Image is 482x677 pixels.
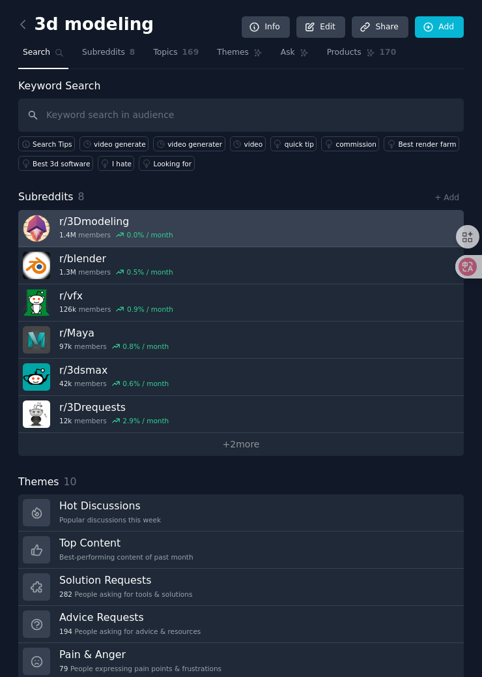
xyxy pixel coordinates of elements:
[153,47,177,59] span: Topics
[59,416,72,425] span: 12k
[59,379,72,388] span: 42k
[79,136,149,151] a: video generate
[59,536,193,550] h3: Top Content
[335,140,376,149] div: commission
[130,47,135,59] span: 8
[153,136,225,151] a: video generater
[18,14,154,35] h2: 3d modeling
[127,267,173,277] div: 0.5 % / month
[167,140,222,149] div: video generater
[276,42,313,69] a: Ask
[398,140,456,149] div: Best render farm
[230,136,266,151] a: video
[59,573,192,587] h3: Solution Requests
[59,379,169,388] div: members
[78,42,139,69] a: Subreddits8
[415,16,464,38] a: Add
[182,47,199,59] span: 169
[23,289,50,316] img: vfx
[59,627,201,636] div: People asking for advice & resources
[112,159,132,168] div: I hate
[23,252,50,279] img: blender
[384,136,459,151] a: Best render farm
[18,433,464,456] a: +2more
[122,379,169,388] div: 0.6 % / month
[59,627,72,636] span: 194
[18,396,464,433] a: r/3Drequests12kmembers2.9% / month
[59,252,173,265] h3: r/ blender
[327,47,361,59] span: Products
[139,156,194,171] a: Looking for
[122,342,169,351] div: 0.8 % / month
[18,606,464,643] a: Advice Requests194People asking for advice & resources
[127,305,173,314] div: 0.9 % / month
[18,42,68,69] a: Search
[321,136,379,151] a: commission
[434,193,459,202] a: + Add
[64,475,77,488] span: 10
[18,80,100,92] label: Keyword Search
[98,156,135,171] a: I hate
[18,189,74,205] span: Subreddits
[281,47,295,59] span: Ask
[18,136,75,151] button: Search Tips
[23,47,50,59] span: Search
[94,140,146,149] div: video generate
[18,210,464,247] a: r/3Dmodeling1.4Mmembers0.0% / month
[270,136,317,151] a: quick tip
[78,190,85,203] span: 8
[59,590,72,599] span: 282
[18,532,464,569] a: Top ContentBest-performing content of past month
[82,47,125,59] span: Subreddits
[59,289,173,303] h3: r/ vfx
[127,230,173,239] div: 0.0 % / month
[352,16,408,38] a: Share
[18,569,464,606] a: Solution Requests282People asking for tools & solutions
[18,98,464,132] input: Keyword search in audience
[18,474,59,490] span: Themes
[59,416,169,425] div: members
[59,590,192,599] div: People asking for tools & solutions
[23,326,50,354] img: Maya
[23,363,50,391] img: 3dsmax
[59,267,76,277] span: 1.3M
[149,42,203,69] a: Topics169
[59,664,68,673] span: 79
[296,16,345,38] a: Edit
[122,416,169,425] div: 2.9 % / month
[59,363,169,377] h3: r/ 3dsmax
[59,664,221,673] div: People expressing pain points & frustrations
[59,215,173,228] h3: r/ 3Dmodeling
[217,47,249,59] span: Themes
[33,140,72,149] span: Search Tips
[59,305,173,314] div: members
[212,42,267,69] a: Themes
[59,230,173,239] div: members
[59,499,161,513] h3: Hot Discussions
[242,16,290,38] a: Info
[33,159,90,168] div: Best 3d software
[285,140,314,149] div: quick tip
[59,267,173,277] div: members
[23,400,50,428] img: 3Drequests
[18,494,464,532] a: Hot DiscussionsPopular discussions this week
[59,400,169,414] h3: r/ 3Drequests
[23,215,50,242] img: 3Dmodeling
[18,359,464,396] a: r/3dsmax42kmembers0.6% / month
[59,230,76,239] span: 1.4M
[59,515,161,524] div: Popular discussions this week
[153,159,191,168] div: Looking for
[59,342,169,351] div: members
[59,610,201,624] h3: Advice Requests
[18,247,464,284] a: r/blender1.3Mmembers0.5% / month
[322,42,401,69] a: Products170
[18,322,464,359] a: r/Maya97kmembers0.8% / month
[18,156,93,171] a: Best 3d software
[59,342,72,351] span: 97k
[59,648,221,661] h3: Pain & Anger
[59,326,169,340] h3: r/ Maya
[59,305,76,314] span: 126k
[18,284,464,322] a: r/vfx126kmembers0.9% / month
[59,552,193,562] div: Best-performing content of past month
[380,47,397,59] span: 170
